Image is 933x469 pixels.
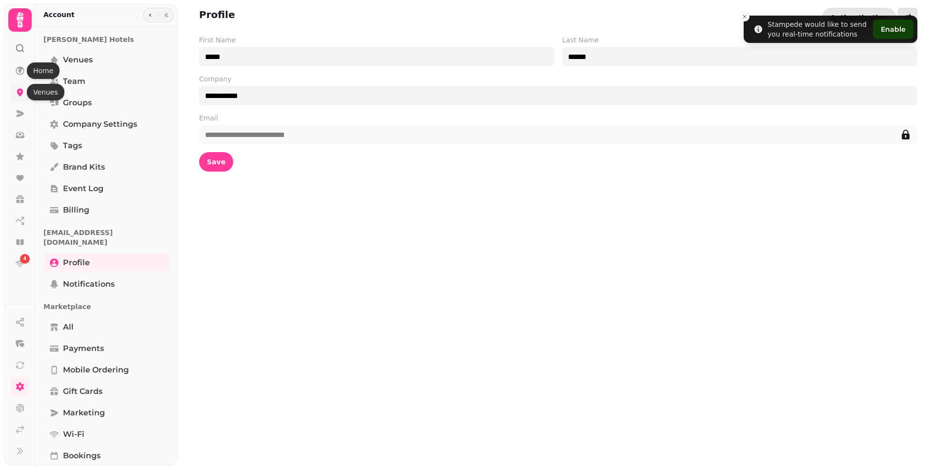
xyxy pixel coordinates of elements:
a: Billing [43,200,170,220]
p: Marketplace [43,298,170,315]
span: Gift cards [63,386,102,397]
span: Company settings [63,118,137,130]
span: Team [63,76,85,87]
button: Save [199,152,233,172]
div: Venues [27,84,64,100]
button: edit [896,125,915,144]
a: Event log [43,179,170,198]
span: Groups [63,97,92,109]
a: Notifications [43,274,170,294]
a: Bookings [43,446,170,466]
a: Team [43,72,170,91]
button: Authentication [822,8,896,27]
a: Mobile ordering [43,360,170,380]
span: Venues [63,54,93,66]
div: Stampede would like to send you real-time notifications [768,20,869,39]
label: Last Name [562,35,917,45]
span: Wi-Fi [63,429,84,440]
button: Close toast [740,12,750,21]
span: 4 [23,255,26,262]
span: Event log [63,183,103,195]
a: Tags [43,136,170,156]
a: All [43,317,170,337]
h2: Profile [199,8,235,21]
span: Mobile ordering [63,364,129,376]
span: Notifications [63,278,115,290]
span: Billing [63,204,89,216]
a: Profile [43,253,170,273]
span: Bookings [63,450,101,462]
div: Home [27,62,60,79]
span: Brand Kits [63,161,105,173]
a: Wi-Fi [43,425,170,444]
a: Groups [43,93,170,113]
h2: Account [43,10,75,20]
button: Enable [873,20,913,39]
span: Tags [63,140,82,152]
span: Marketing [63,407,105,419]
label: Company [199,74,917,84]
span: Profile [63,257,90,269]
span: Save [207,158,225,165]
a: Marketing [43,403,170,423]
a: Payments [43,339,170,358]
a: Company settings [43,115,170,134]
label: Email [199,113,917,123]
p: [EMAIL_ADDRESS][DOMAIN_NAME] [43,224,170,251]
span: Payments [63,343,104,354]
a: 4 [10,254,30,274]
p: [PERSON_NAME] Hotels [43,31,170,48]
a: Brand Kits [43,157,170,177]
a: Gift cards [43,382,170,401]
label: First Name [199,35,554,45]
span: All [63,321,74,333]
a: Venues [43,50,170,70]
